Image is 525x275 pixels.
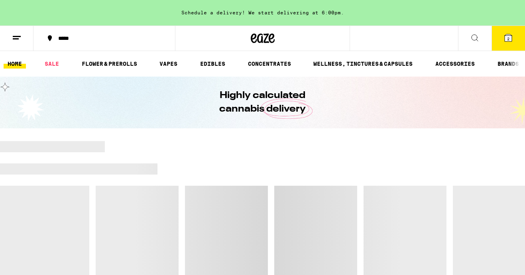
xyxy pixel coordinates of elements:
[78,59,141,69] a: FLOWER & PREROLLS
[431,59,479,69] a: ACCESSORIES
[244,59,295,69] a: CONCENTRATES
[41,59,63,69] a: SALE
[4,59,26,69] a: HOME
[309,59,417,69] a: WELLNESS, TINCTURES & CAPSULES
[155,59,181,69] a: VAPES
[494,59,523,69] button: BRANDS
[197,89,328,116] h1: Highly calculated cannabis delivery
[196,59,229,69] a: EDIBLES
[492,26,525,51] button: 2
[507,36,509,41] span: 2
